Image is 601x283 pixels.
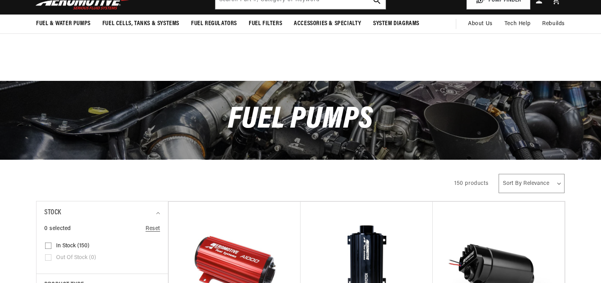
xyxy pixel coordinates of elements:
[36,20,91,28] span: Fuel & Water Pumps
[185,15,243,33] summary: Fuel Regulators
[102,20,179,28] span: Fuel Cells, Tanks & Systems
[454,181,488,186] span: 150 products
[462,15,499,33] a: About Us
[44,207,61,219] span: Stock
[228,104,373,135] span: Fuel Pumps
[536,15,571,33] summary: Rebuilds
[294,20,361,28] span: Accessories & Specialty
[146,225,160,233] a: Reset
[97,15,185,33] summary: Fuel Cells, Tanks & Systems
[44,225,71,233] span: 0 selected
[44,201,160,225] summary: Stock (0 selected)
[191,20,237,28] span: Fuel Regulators
[288,15,367,33] summary: Accessories & Specialty
[542,20,565,28] span: Rebuilds
[249,20,282,28] span: Fuel Filters
[468,21,493,27] span: About Us
[499,15,536,33] summary: Tech Help
[56,254,96,261] span: Out of stock (0)
[367,15,425,33] summary: System Diagrams
[56,243,89,250] span: In stock (150)
[243,15,288,33] summary: Fuel Filters
[30,15,97,33] summary: Fuel & Water Pumps
[373,20,419,28] span: System Diagrams
[504,20,530,28] span: Tech Help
